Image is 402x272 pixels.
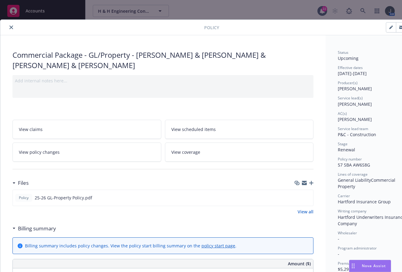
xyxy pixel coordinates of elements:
[12,143,161,162] a: View policy changes
[165,120,314,139] a: View scheduled items
[12,179,29,187] div: Files
[18,179,29,187] h3: Files
[298,208,313,215] a: View all
[349,260,391,272] button: Nova Assist
[338,157,362,162] span: Policy number
[338,95,363,101] span: Service lead(s)
[295,195,300,201] button: download file
[19,149,60,155] span: View policy changes
[201,243,235,249] a: policy start page
[338,101,372,107] span: [PERSON_NAME]
[338,162,370,168] span: 57 SBA AW6S8G
[362,263,386,268] span: Nova Assist
[338,246,377,251] span: Program administrator
[349,260,357,272] div: Drag to move
[12,50,313,70] div: Commercial Package - GL/Property - [PERSON_NAME] & [PERSON_NAME] & [PERSON_NAME] & [PERSON_NAME]
[171,126,216,133] span: View scheduled items
[12,120,161,139] a: View claims
[18,195,30,201] span: Policy
[15,77,311,84] div: Add internal notes here...
[338,141,348,146] span: Stage
[338,236,339,242] span: -
[338,208,366,214] span: Writing company
[338,86,372,91] span: [PERSON_NAME]
[204,24,219,31] span: Policy
[338,80,358,85] span: Producer(s)
[338,55,358,61] span: Upcoming
[338,132,376,137] span: P&C - Construction
[338,65,363,70] span: Effective dates
[338,266,357,272] span: $5,292.00
[338,177,397,189] span: Commercial Property
[338,261,353,266] span: Premium
[338,177,371,183] span: General Liability
[338,230,357,236] span: Wholesaler
[171,149,200,155] span: View coverage
[35,195,92,201] span: 25-26 GL-Property Policy.pdf
[12,225,56,232] div: Billing summary
[25,243,236,249] div: Billing summary includes policy changes. View the policy start billing summary on the .
[338,147,355,153] span: Renewal
[18,225,56,232] h3: Billing summary
[8,24,15,31] button: close
[338,116,372,122] span: [PERSON_NAME]
[19,126,43,133] span: View claims
[338,251,339,257] span: -
[338,193,350,198] span: Carrier
[338,126,368,131] span: Service lead team
[165,143,314,162] a: View coverage
[338,111,347,116] span: AC(s)
[288,260,311,267] span: Amount ($)
[338,50,348,55] span: Status
[338,199,391,205] span: Hartford Insurance Group
[338,172,368,177] span: Lines of coverage
[305,195,311,201] button: preview file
